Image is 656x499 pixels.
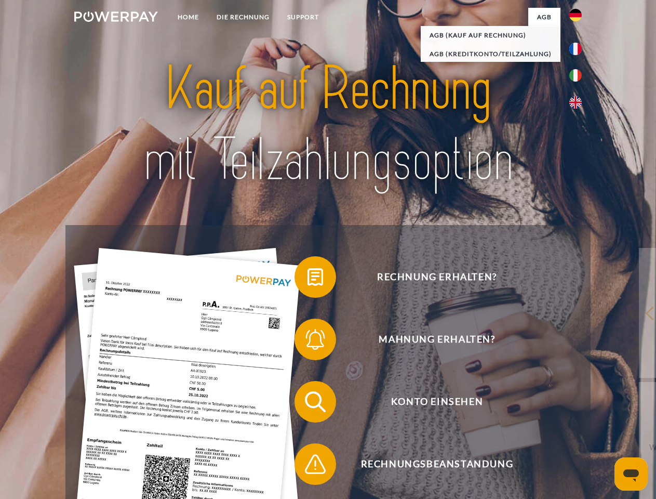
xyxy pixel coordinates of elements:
a: AGB (Kauf auf Rechnung) [421,26,560,45]
img: en [569,96,582,109]
img: qb_bell.svg [302,326,328,352]
iframe: Schaltfläche zum Öffnen des Messaging-Fensters [614,457,648,491]
img: de [569,9,582,21]
img: fr [569,43,582,55]
span: Rechnungsbeanstandung [310,443,564,485]
a: AGB (Kreditkonto/Teilzahlung) [421,45,560,63]
a: Home [169,8,208,27]
a: SUPPORT [278,8,328,27]
img: it [569,69,582,82]
img: title-powerpay_de.svg [99,50,557,199]
img: qb_warning.svg [302,451,328,477]
button: Rechnung erhalten? [294,256,565,298]
span: Rechnung erhalten? [310,256,564,298]
button: Rechnungsbeanstandung [294,443,565,485]
button: Mahnung erhalten? [294,319,565,360]
a: DIE RECHNUNG [208,8,278,27]
img: qb_search.svg [302,389,328,415]
img: logo-powerpay-white.svg [74,11,158,22]
span: Mahnung erhalten? [310,319,564,360]
img: qb_bill.svg [302,264,328,290]
a: agb [528,8,560,27]
button: Konto einsehen [294,381,565,423]
span: Konto einsehen [310,381,564,423]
